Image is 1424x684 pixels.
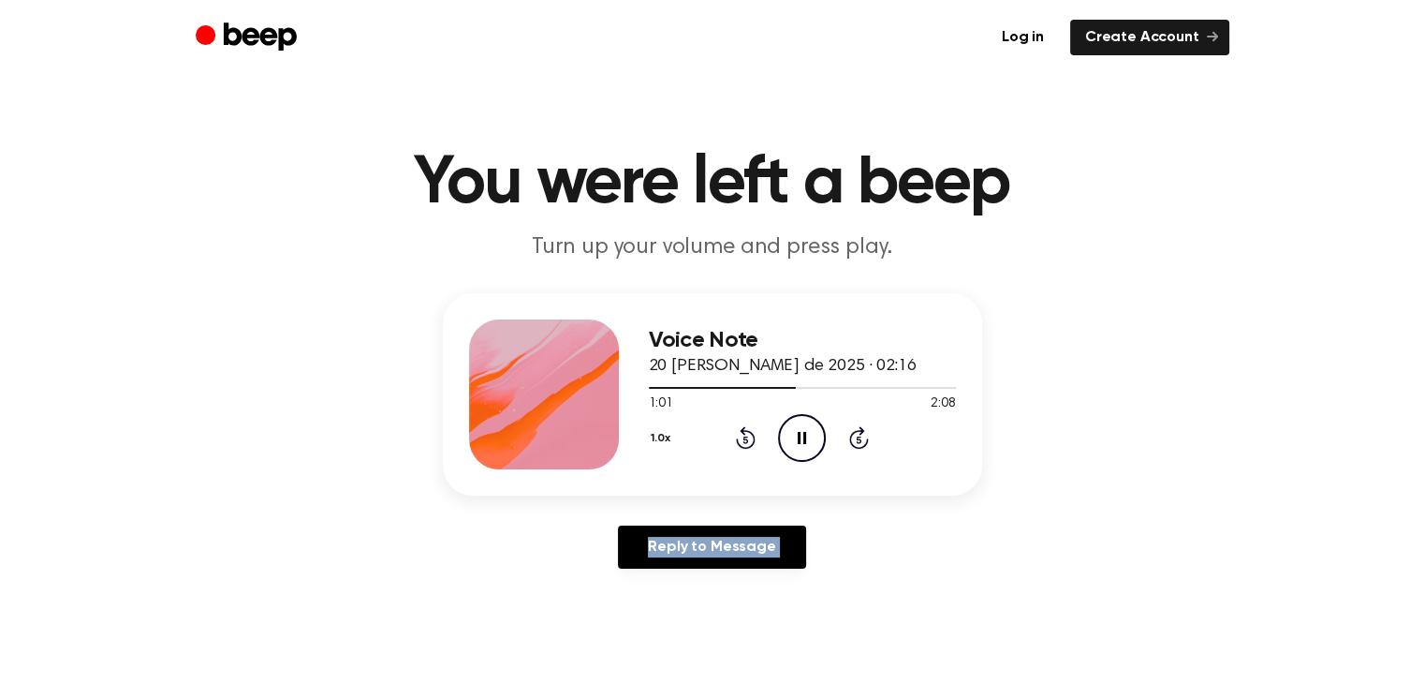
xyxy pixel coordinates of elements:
[649,423,678,454] button: 1.0x
[649,394,673,414] span: 1:01
[931,394,955,414] span: 2:08
[649,328,956,353] h3: Voice Note
[353,232,1072,263] p: Turn up your volume and press play.
[196,20,301,56] a: Beep
[987,20,1059,55] a: Log in
[649,358,917,375] span: 20 [PERSON_NAME] de 2025 · 02:16
[1070,20,1229,55] a: Create Account
[233,150,1192,217] h1: You were left a beep
[618,526,805,569] a: Reply to Message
